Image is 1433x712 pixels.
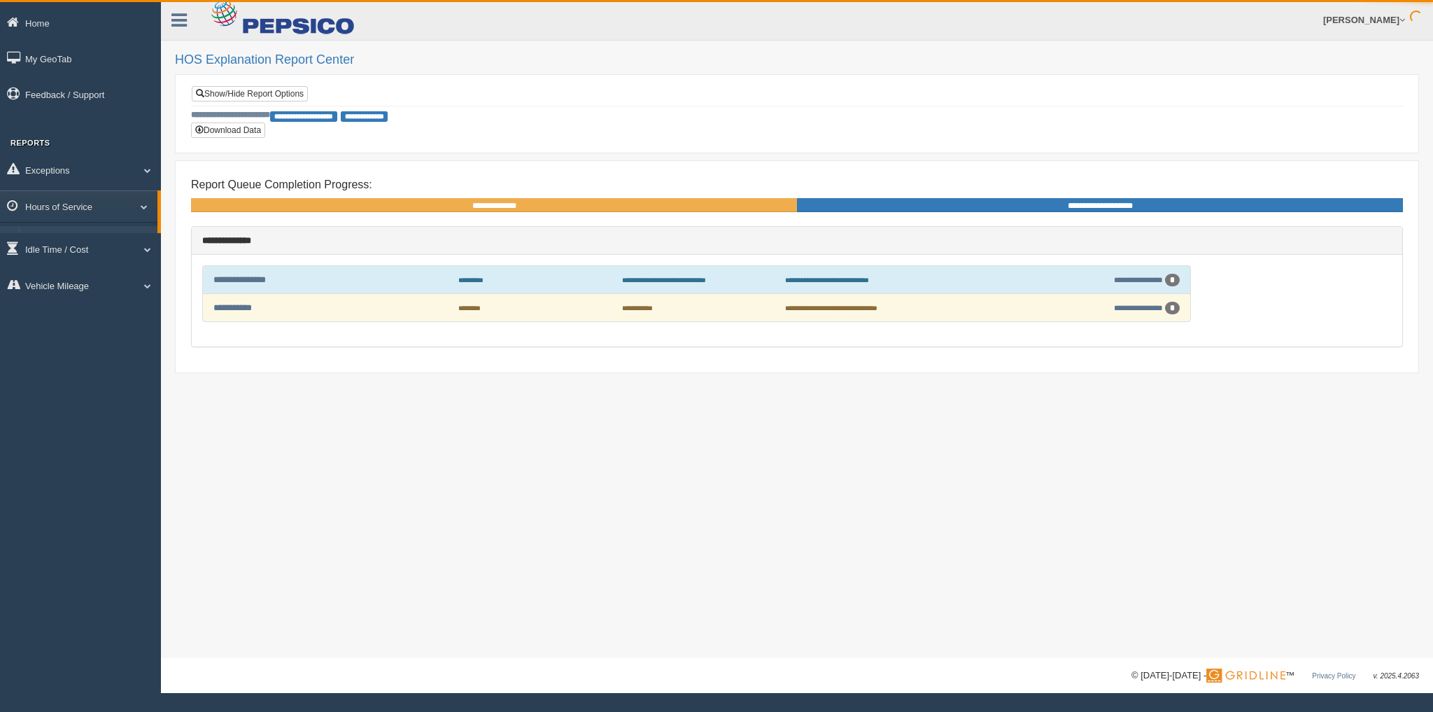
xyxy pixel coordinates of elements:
h2: HOS Explanation Report Center [175,53,1419,67]
a: Privacy Policy [1312,672,1355,680]
span: v. 2025.4.2063 [1374,672,1419,680]
h4: Report Queue Completion Progress: [191,179,1403,191]
div: © [DATE]-[DATE] - ™ [1131,669,1419,683]
img: Gridline [1206,669,1285,683]
button: Download Data [191,123,265,138]
a: HOS Explanation Reports [25,226,157,251]
a: Show/Hide Report Options [192,86,308,102]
